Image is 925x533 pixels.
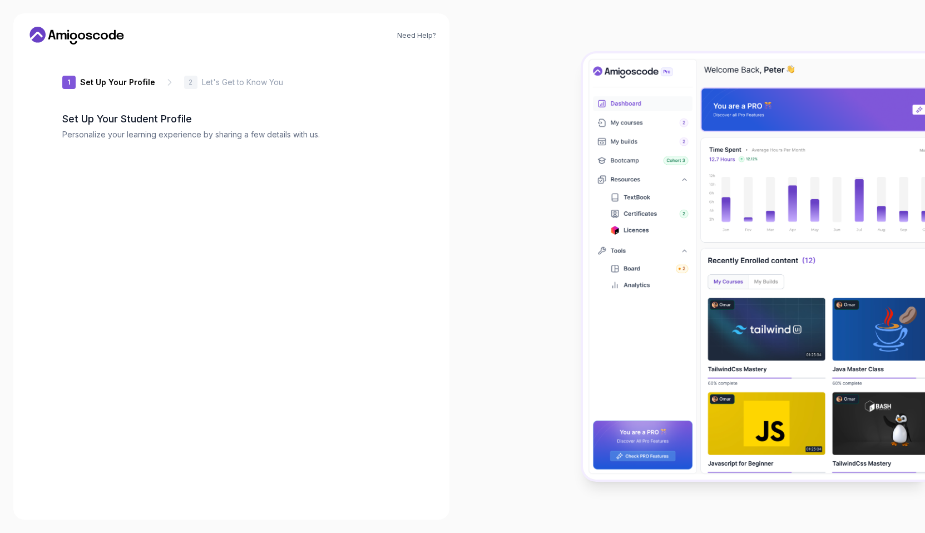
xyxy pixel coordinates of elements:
p: 1 [67,79,70,86]
p: Set Up Your Profile [80,77,155,88]
h2: Set Up Your Student Profile [62,111,400,127]
p: Let's Get to Know You [202,77,283,88]
a: Need Help? [397,31,436,40]
p: 2 [189,79,192,86]
p: Personalize your learning experience by sharing a few details with us. [62,129,400,140]
img: Amigoscode Dashboard [583,53,925,480]
a: Home link [27,27,127,45]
